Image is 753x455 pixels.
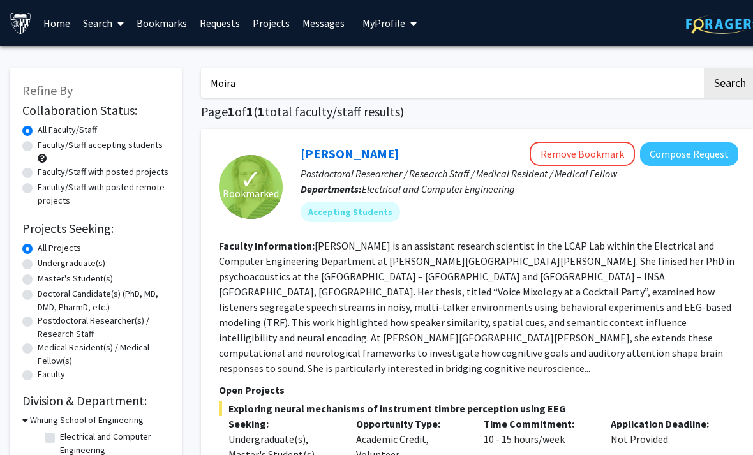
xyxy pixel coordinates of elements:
[38,123,97,137] label: All Faculty/Staff
[228,416,337,431] p: Seeking:
[193,1,246,45] a: Requests
[38,341,169,368] label: Medical Resident(s) / Medical Fellow(s)
[10,12,32,34] img: Johns Hopkins University Logo
[240,173,262,186] span: ✓
[246,1,296,45] a: Projects
[301,183,362,195] b: Departments:
[77,1,130,45] a: Search
[22,221,169,236] h2: Projects Seeking:
[38,314,169,341] label: Postdoctoral Researcher(s) / Research Staff
[301,166,738,181] p: Postdoctoral Researcher / Research Staff / Medical Resident / Medical Fellow
[38,241,81,255] label: All Projects
[38,272,113,285] label: Master's Student(s)
[10,398,54,445] iframe: Chat
[611,416,719,431] p: Application Deadline:
[296,1,351,45] a: Messages
[37,1,77,45] a: Home
[38,368,65,381] label: Faculty
[22,393,169,408] h2: Division & Department:
[219,239,315,252] b: Faculty Information:
[301,145,399,161] a: [PERSON_NAME]
[530,142,635,166] button: Remove Bookmark
[219,401,738,416] span: Exploring neural mechanisms of instrument timbre perception using EEG
[38,138,163,152] label: Faculty/Staff accepting students
[38,257,105,270] label: Undergraduate(s)
[30,414,144,427] h3: Whiting School of Engineering
[640,142,738,166] button: Compose Request to Moira-Phoebe Huet
[219,239,734,375] fg-read-more: [PERSON_NAME] is an assistant research scientist in the LCAP Lab within the Electrical and Comput...
[38,287,169,314] label: Doctoral Candidate(s) (PhD, MD, DMD, PharmD, etc.)
[22,103,169,118] h2: Collaboration Status:
[223,186,279,201] span: Bookmarked
[362,17,405,29] span: My Profile
[258,103,265,119] span: 1
[484,416,592,431] p: Time Commitment:
[38,165,168,179] label: Faculty/Staff with posted projects
[201,68,702,98] input: Search Keywords
[130,1,193,45] a: Bookmarks
[22,82,73,98] span: Refine By
[246,103,253,119] span: 1
[362,183,515,195] span: Electrical and Computer Engineering
[228,103,235,119] span: 1
[301,202,400,222] mat-chip: Accepting Students
[38,181,169,207] label: Faculty/Staff with posted remote projects
[219,382,738,398] p: Open Projects
[356,416,465,431] p: Opportunity Type:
